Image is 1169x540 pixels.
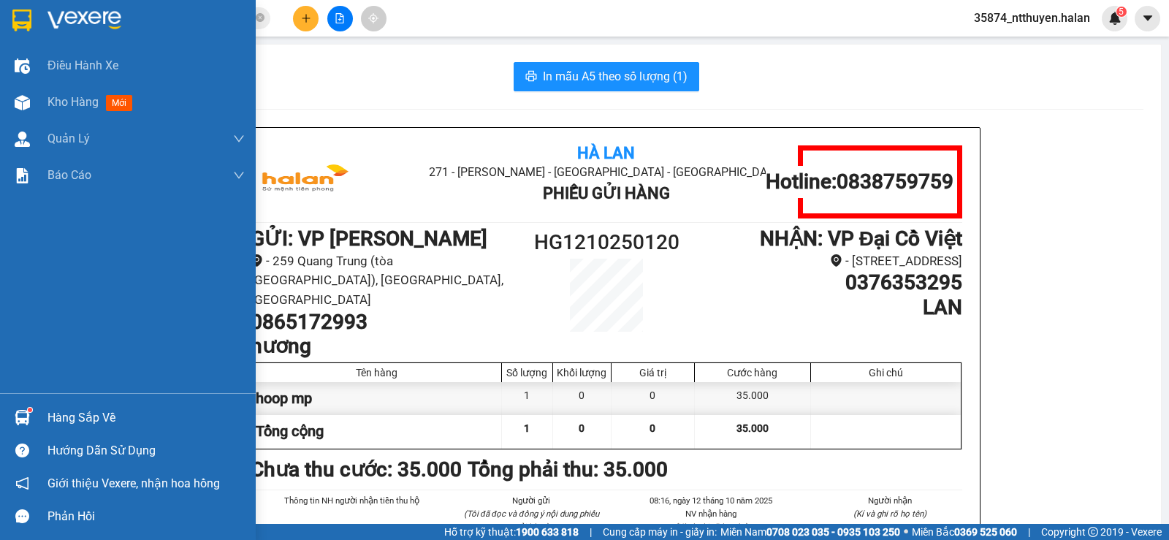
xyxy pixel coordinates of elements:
img: warehouse-icon [15,132,30,147]
span: copyright [1088,527,1098,537]
li: 08:16, ngày 12 tháng 10 năm 2025 [639,494,783,507]
li: 271 - [PERSON_NAME] - [GEOGRAPHIC_DATA] - [GEOGRAPHIC_DATA] [369,163,843,181]
span: printer [525,70,537,84]
span: Tổng cộng [256,422,324,440]
li: NV nhận hàng [639,507,783,520]
li: Người gửi [460,494,604,507]
i: (Kí và ghi rõ họ tên) [853,509,926,519]
span: 0 [579,422,584,434]
span: question-circle [15,444,29,457]
div: Số lượng [506,367,549,379]
div: 0 [612,382,695,415]
b: Phiếu Gửi Hàng [543,184,670,202]
span: Kho hàng [47,95,99,109]
button: file-add [327,6,353,31]
span: message [15,509,29,523]
div: Hàng sắp về [47,407,245,429]
li: - [STREET_ADDRESS] [696,251,962,271]
span: environment [830,254,842,267]
span: caret-down [1141,12,1154,25]
span: 35874_ntthuyen.halan [962,9,1102,27]
li: Thông tin NH người nhận tiền thu hộ [280,494,424,507]
span: mới [106,95,132,111]
span: | [590,524,592,540]
button: aim [361,6,387,31]
h1: LAN [696,295,962,320]
h1: 0376353295 [696,270,962,295]
span: 1 [524,422,530,434]
div: 35.000 [695,382,811,415]
h1: Hotline: 0838759759 [766,170,953,194]
b: GỬI : VP [PERSON_NAME] [251,227,487,251]
sup: 1 [28,408,32,412]
span: | [1028,524,1030,540]
img: warehouse-icon [15,410,30,425]
img: logo.jpg [251,145,360,218]
span: 0 [650,422,655,434]
b: GỬI : VP [PERSON_NAME] [18,99,255,123]
span: Cung cấp máy in - giấy in: [603,524,717,540]
strong: 1900 633 818 [516,526,579,538]
b: Tổng phải thu: 35.000 [468,457,668,482]
img: warehouse-icon [15,95,30,110]
div: Hướng dẫn sử dụng [47,440,245,462]
h1: 0865172993 [251,310,517,335]
div: 1 [502,382,553,415]
h1: hương [251,334,517,359]
b: Chưa thu cước : 35.000 [251,457,462,482]
strong: 0708 023 035 - 0935 103 250 [766,526,900,538]
img: logo-vxr [12,9,31,31]
span: Giới thiệu Vexere, nhận hoa hồng [47,474,220,493]
div: Phản hồi [47,506,245,528]
img: logo.jpg [18,18,128,91]
button: caret-down [1135,6,1160,31]
span: down [233,170,245,181]
b: NHẬN : VP Đại Cồ Việt [760,227,962,251]
span: down [233,133,245,145]
span: close-circle [256,13,264,22]
strong: 0369 525 060 [954,526,1017,538]
span: In mẫu A5 theo số lượng (1) [543,67,688,85]
i: (Tôi đã đọc và đồng ý nội dung phiếu gửi hàng) [464,509,599,532]
li: 271 - [PERSON_NAME] - [GEOGRAPHIC_DATA] - [GEOGRAPHIC_DATA] [137,36,611,54]
span: Quản Lý [47,129,90,148]
img: icon-new-feature [1108,12,1122,25]
span: plus [301,13,311,23]
span: 35.000 [736,422,769,434]
span: 5 [1119,7,1124,17]
span: ⚪️ [904,529,908,535]
i: (Kí và ghi rõ họ tên) [674,522,747,532]
div: Ghi chú [815,367,957,379]
button: printerIn mẫu A5 theo số lượng (1) [514,62,699,91]
div: Giá trị [615,367,690,379]
li: Người nhận [818,494,963,507]
img: warehouse-icon [15,58,30,74]
span: file-add [335,13,345,23]
b: Hà Lan [577,144,635,162]
span: notification [15,476,29,490]
div: 0 [553,382,612,415]
span: Hỗ trợ kỹ thuật: [444,524,579,540]
div: Cước hàng [698,367,807,379]
span: Miền Nam [720,524,900,540]
h1: HG1210250120 [517,227,696,259]
span: Báo cáo [47,166,91,184]
button: plus [293,6,319,31]
span: aim [368,13,378,23]
div: hoop mp [252,382,502,415]
div: Khối lượng [557,367,607,379]
li: - 259 Quang Trung (tòa [GEOGRAPHIC_DATA]), [GEOGRAPHIC_DATA], [GEOGRAPHIC_DATA] [251,251,517,310]
img: solution-icon [15,168,30,183]
span: Miền Bắc [912,524,1017,540]
span: Điều hành xe [47,56,118,75]
span: environment [251,254,263,267]
sup: 5 [1116,7,1127,17]
span: close-circle [256,12,264,26]
div: Tên hàng [256,367,498,379]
